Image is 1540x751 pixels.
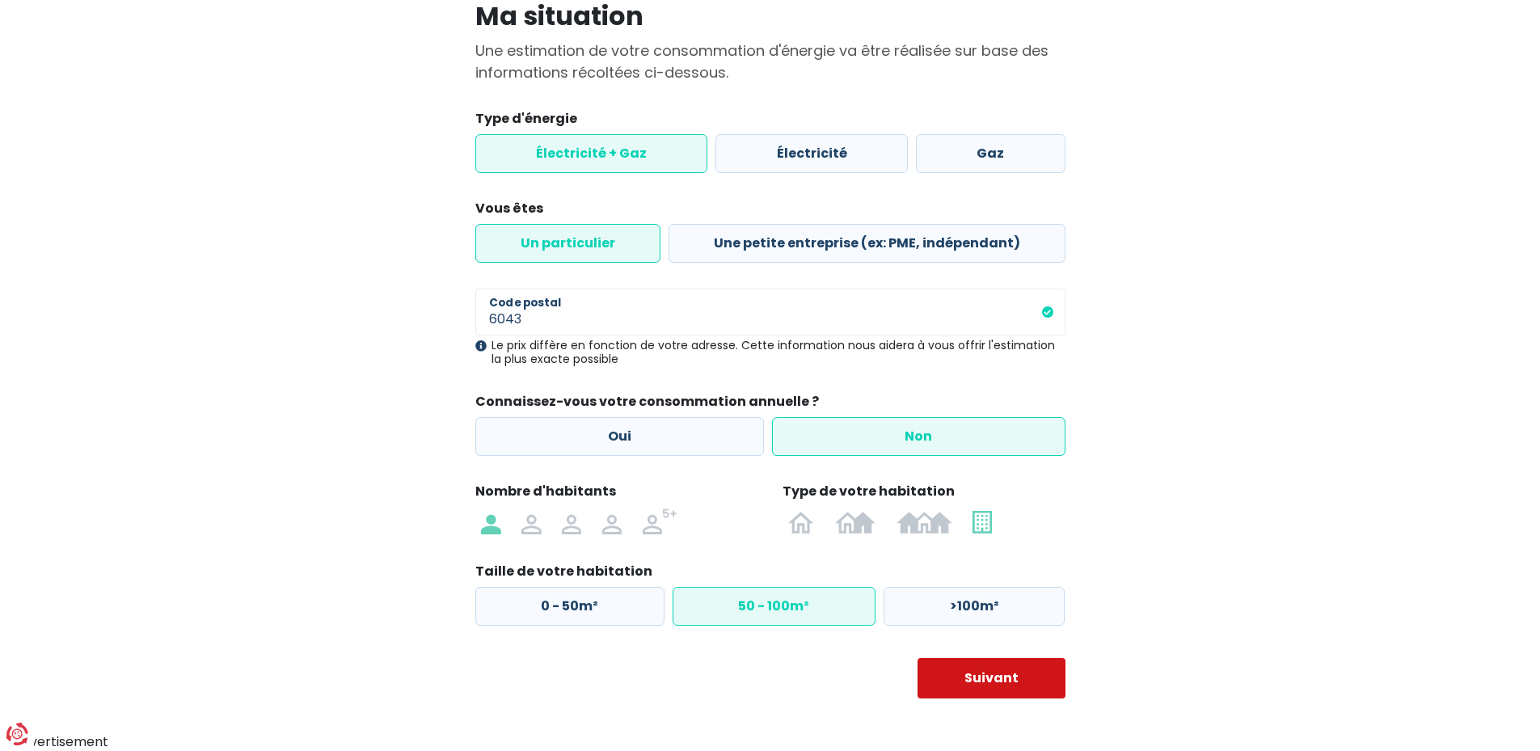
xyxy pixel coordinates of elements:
[475,562,1065,587] legend: Taille de votre habitation
[475,40,1065,83] p: Une estimation de votre consommation d'énergie va être réalisée sur base des informations récolté...
[897,508,952,534] img: Bâtiment fermé
[973,508,991,534] img: Appartement
[475,109,1065,134] legend: Type d'énergie
[835,508,875,534] img: Bâtiment semi-ouvert
[475,199,1065,224] legend: Vous êtes
[884,587,1065,626] label: >100m²
[783,482,1065,507] legend: Type de votre habitation
[475,1,1065,32] h1: Ma situation
[475,134,708,173] label: Électricité + Gaz
[673,587,875,626] label: 50 - 100m²
[475,482,758,507] legend: Nombre d'habitants
[602,508,622,534] img: 4 personnes
[475,289,1065,335] input: 1000
[521,508,541,534] img: 2 personnes
[475,587,665,626] label: 0 - 50m²
[772,417,1065,456] label: Non
[788,508,814,534] img: Bâtiment ouvert
[643,508,678,534] img: 5 personnes ou +
[475,339,1065,366] div: Le prix diffère en fonction de votre adresse. Cette information nous aidera à vous offrir l'estim...
[562,508,581,534] img: 3 personnes
[481,508,500,534] img: 1 personne
[475,224,660,263] label: Un particulier
[918,658,1065,698] button: Suivant
[475,392,1065,417] legend: Connaissez-vous votre consommation annuelle ?
[669,224,1065,263] label: Une petite entreprise (ex: PME, indépendant)
[475,417,765,456] label: Oui
[715,134,908,173] label: Électricité
[916,134,1065,173] label: Gaz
